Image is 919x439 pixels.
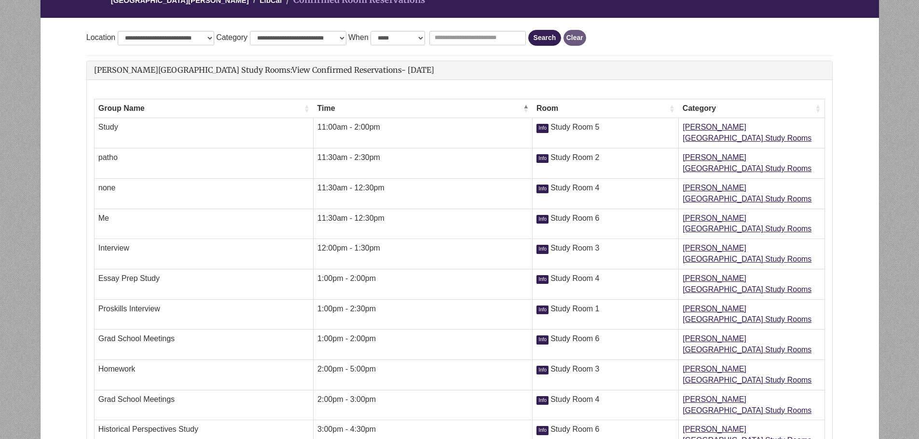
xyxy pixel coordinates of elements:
[563,30,586,46] button: Clear
[533,330,679,360] td: Study Room 6
[536,426,549,435] span: Info
[314,209,533,239] td: 11:30am - 12:30pm
[523,104,529,113] span: Time : Activate to invert sorting
[536,306,549,314] span: Info
[669,104,675,113] span: Room : Activate to sort
[815,104,821,113] span: Category : Activate to sort
[536,275,549,284] span: Info
[304,104,310,113] span: Group Name : Activate to sort
[536,123,550,131] a: Click for more info about Study Room 5
[683,214,811,233] a: [PERSON_NAME][GEOGRAPHIC_DATA] Study Rooms
[94,299,313,330] td: Proskills Interview
[98,103,302,114] span: Group Name
[94,66,825,75] h2: View Confirmed Reservations
[683,365,811,384] a: [PERSON_NAME][GEOGRAPHIC_DATA] Study Rooms
[533,178,679,209] td: Study Room 4
[94,65,292,75] span: [PERSON_NAME][GEOGRAPHIC_DATA] Study Rooms:
[314,330,533,360] td: 1:00pm - 2:00pm
[401,65,434,75] span: - [DATE]
[536,153,550,161] a: Click for more info about Study Room 2
[314,390,533,420] td: 2:00pm - 3:00pm
[683,305,811,324] a: [PERSON_NAME][GEOGRAPHIC_DATA] Study Rooms
[536,244,550,252] a: Click for more info about Study Room 3
[94,178,313,209] td: none
[94,269,313,299] td: Essay Prep Study
[429,31,526,45] input: Search reservation name...
[216,31,247,44] label: Category
[536,103,667,114] span: Room
[536,334,550,343] a: Click for more info about Study Room 6
[348,31,369,44] label: When
[314,299,533,330] td: 1:00pm - 2:30pm
[528,30,562,46] button: Search
[86,31,116,44] label: Location
[94,390,313,420] td: Grad School Meetings
[94,359,313,390] td: Homework
[536,274,550,282] a: Click for more info about Study Room 4
[536,395,550,403] a: Click for more info about Study Room 4
[536,215,549,224] span: Info
[94,118,313,148] td: Study
[683,184,811,203] a: [PERSON_NAME][GEOGRAPHIC_DATA] Study Rooms
[94,330,313,360] td: Grad School Meetings
[533,299,679,330] td: Study Room 1
[314,269,533,299] td: 1:00pm - 2:00pm
[683,395,811,414] a: [PERSON_NAME][GEOGRAPHIC_DATA] Study Rooms
[533,118,679,148] td: Study Room 5
[533,269,679,299] td: Study Room 4
[536,305,550,313] a: Click for more info about Study Room 1
[683,153,811,173] a: [PERSON_NAME][GEOGRAPHIC_DATA] Study Rooms
[533,359,679,390] td: Study Room 3
[94,209,313,239] td: Me
[533,209,679,239] td: Study Room 6
[536,184,550,192] a: Click for more info about Study Room 4
[533,148,679,179] td: Study Room 2
[314,359,533,390] td: 2:00pm - 5:00pm
[533,390,679,420] td: Study Room 4
[683,274,811,293] a: [PERSON_NAME][GEOGRAPHIC_DATA] Study Rooms
[314,239,533,269] td: 12:00pm - 1:30pm
[536,396,549,405] span: Info
[683,123,811,142] a: [PERSON_NAME][GEOGRAPHIC_DATA] Study Rooms
[536,365,550,373] a: Click for more info about Study Room 3
[536,425,550,433] a: Click for more info about Study Room 6
[536,185,549,193] span: Info
[314,118,533,148] td: 11:00am - 2:00pm
[317,103,521,114] span: Time
[314,148,533,179] td: 11:30am - 2:30pm
[536,124,549,133] span: Info
[94,239,313,269] td: Interview
[536,335,549,344] span: Info
[536,214,550,222] a: Click for more info about Study Room 6
[683,103,813,114] span: Category
[94,148,313,179] td: patho
[683,334,811,354] a: [PERSON_NAME][GEOGRAPHIC_DATA] Study Rooms
[536,245,549,253] span: Info
[533,239,679,269] td: Study Room 3
[536,366,549,374] span: Info
[314,178,533,209] td: 11:30am - 12:30pm
[536,154,549,163] span: Info
[683,244,811,263] a: [PERSON_NAME][GEOGRAPHIC_DATA] Study Rooms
